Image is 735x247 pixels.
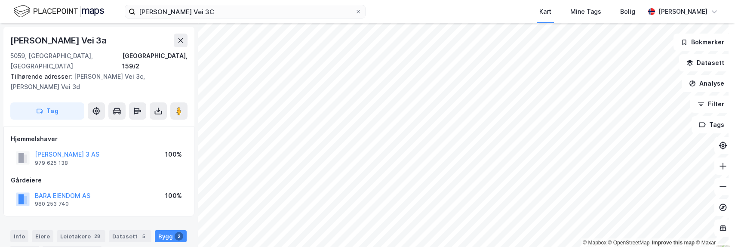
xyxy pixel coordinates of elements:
a: OpenStreetMap [608,240,650,246]
div: [PERSON_NAME] [658,6,707,17]
div: 100% [165,149,182,160]
div: 5 [139,232,148,241]
div: 2 [175,232,183,241]
div: Kart [539,6,551,17]
button: Datasett [679,54,732,71]
button: Tag [10,102,84,120]
button: Bokmerker [673,34,732,51]
span: Tilhørende adresser: [10,73,74,80]
a: Mapbox [583,240,606,246]
div: Datasett [109,230,151,242]
a: Improve this map [652,240,695,246]
div: 979 625 138 [35,160,68,167]
div: Gårdeiere [11,175,187,185]
div: Bygg [155,230,187,242]
iframe: Chat Widget [692,206,735,247]
button: Tags [692,116,732,133]
div: Info [10,230,28,242]
div: Bolig [620,6,635,17]
div: 5059, [GEOGRAPHIC_DATA], [GEOGRAPHIC_DATA] [10,51,122,71]
div: [PERSON_NAME] Vei 3a [10,34,108,47]
div: 100% [165,191,182,201]
div: [PERSON_NAME] Vei 3c, [PERSON_NAME] Vei 3d [10,71,181,92]
div: 980 253 740 [35,201,69,207]
button: Analyse [682,75,732,92]
div: Hjemmelshaver [11,134,187,144]
div: Mine Tags [570,6,601,17]
div: Leietakere [57,230,105,242]
div: Eiere [32,230,53,242]
div: 28 [92,232,102,241]
input: Søk på adresse, matrikkel, gårdeiere, leietakere eller personer [135,5,355,18]
div: [GEOGRAPHIC_DATA], 159/2 [122,51,188,71]
button: Filter [690,96,732,113]
div: Kontrollprogram for chat [692,206,735,247]
img: logo.f888ab2527a4732fd821a326f86c7f29.svg [14,4,104,19]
